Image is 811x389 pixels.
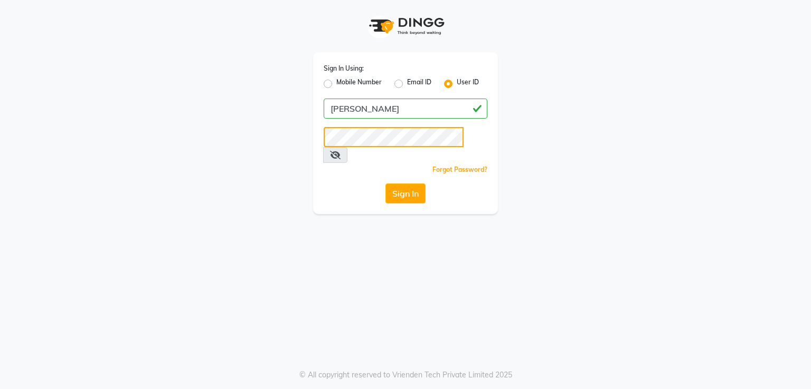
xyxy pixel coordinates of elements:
label: Email ID [407,77,431,90]
a: Forgot Password? [432,166,487,173]
label: Mobile Number [336,77,382,90]
input: Username [324,127,464,147]
label: Sign In Using: [324,64,364,73]
input: Username [324,99,487,119]
button: Sign In [385,183,426,203]
label: User ID [457,77,479,90]
img: logo1.svg [363,11,448,42]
